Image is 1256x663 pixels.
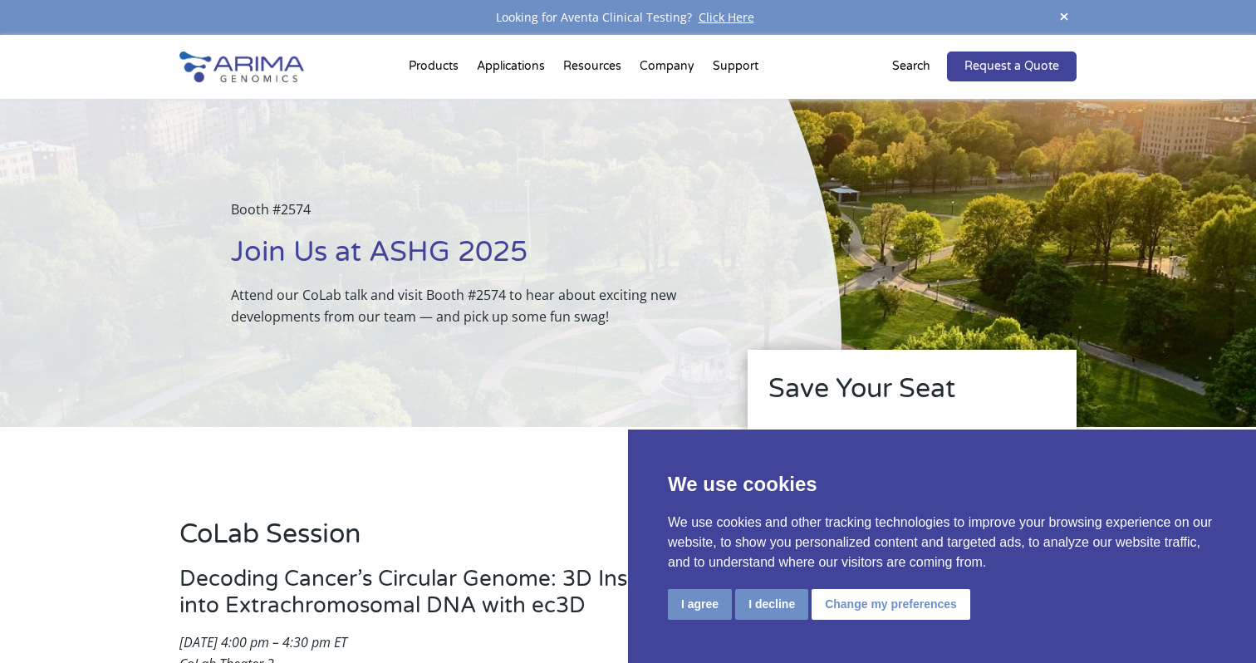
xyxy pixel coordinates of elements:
h1: Join Us at ASHG 2025 [231,233,758,284]
p: Attend our CoLab talk and visit Booth #2574 to hear about exciting new developments from our team... [231,284,758,327]
p: Booth #2574 [231,199,758,233]
p: We use cookies [668,469,1216,499]
div: Looking for Aventa Clinical Testing? [179,7,1077,28]
h2: Save Your Seat [768,371,1056,420]
button: I decline [735,589,808,620]
p: We use cookies and other tracking technologies to improve your browsing experience on our website... [668,513,1216,572]
button: Change my preferences [812,589,970,620]
h3: Decoding Cancer’s Circular Genome: 3D Insights into Extrachromosomal DNA with ec3D [179,566,698,631]
img: Arima-Genomics-logo [179,52,304,82]
button: I agree [668,589,732,620]
a: Request a Quote [947,52,1077,81]
h2: CoLab Session [179,516,698,566]
a: Click Here [692,9,761,25]
em: [DATE] 4:00 pm – 4:30 pm ET [179,633,347,651]
p: Search [892,56,930,77]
